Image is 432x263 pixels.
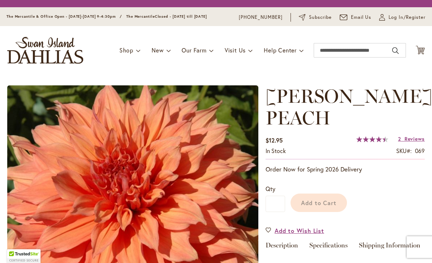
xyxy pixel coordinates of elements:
span: In stock [266,147,286,154]
a: 2 Reviews [398,135,425,142]
a: Specifications [309,242,348,253]
strong: SKU [396,147,412,154]
a: [PHONE_NUMBER] [239,14,283,21]
span: $12.95 [266,136,283,144]
a: Shipping Information [359,242,420,253]
div: Detailed Product Info [266,242,425,253]
a: Subscribe [299,14,332,21]
p: Order Now for Spring 2026 Delivery [266,165,425,174]
span: Help Center [264,46,297,54]
span: Subscribe [309,14,332,21]
span: Add to Wish List [275,226,324,235]
span: New [152,46,164,54]
span: Shop [119,46,134,54]
span: Qty [266,185,275,192]
span: Visit Us [225,46,246,54]
span: Our Farm [182,46,206,54]
span: Email Us [351,14,372,21]
iframe: Launch Accessibility Center [5,237,26,258]
a: Log In/Register [379,14,425,21]
span: Log In/Register [389,14,425,21]
a: Email Us [340,14,372,21]
a: Add to Wish List [266,226,324,235]
span: Closed - [DATE] till [DATE] [155,14,207,19]
span: Reviews [405,135,425,142]
div: 90% [356,136,388,142]
a: store logo [7,37,83,64]
span: The Mercantile & Office Open - [DATE]-[DATE] 9-4:30pm / The Mercantile [7,14,155,19]
button: Search [392,45,399,56]
span: 2 [398,135,401,142]
div: Availability [266,147,286,155]
div: 069 [415,147,425,155]
a: Description [266,242,298,253]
